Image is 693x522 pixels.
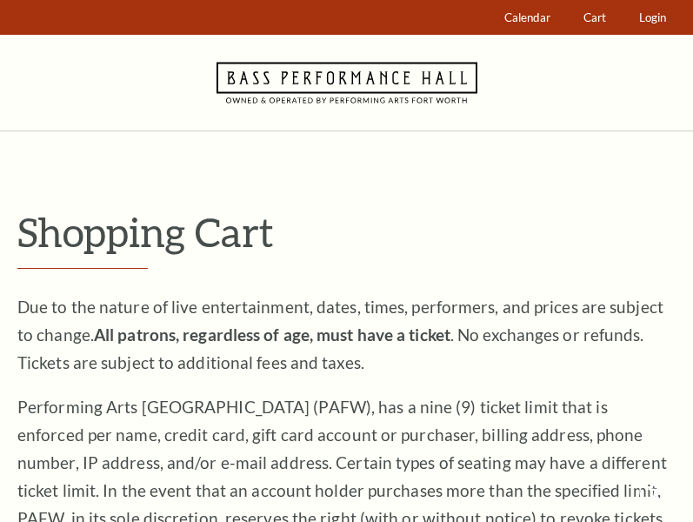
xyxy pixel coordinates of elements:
strong: All patrons, regardless of age, must have a ticket [94,325,450,345]
a: Calendar [496,1,559,35]
a: Cart [576,1,615,35]
span: Due to the nature of live entertainment, dates, times, performers, and prices are subject to chan... [17,297,663,372]
span: Calendar [504,10,550,24]
span: Login [639,10,666,24]
span: Cart [583,10,606,24]
p: Shopping Cart [17,210,676,254]
a: Login [631,1,675,35]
